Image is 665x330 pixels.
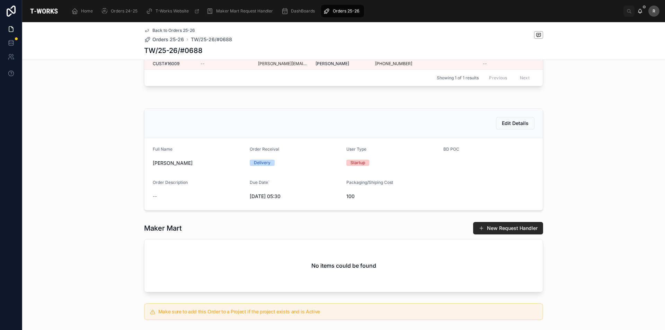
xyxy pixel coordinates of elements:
span: Home [81,8,93,14]
a: T-Works Website [144,5,203,17]
span: Order Receival [250,146,279,152]
a: DashBoards [279,5,320,17]
h1: TW/25-26/#0688 [144,46,203,55]
h5: Make sure to add this Order to a Project if the project exists and is Active [158,309,537,314]
h2: No items could be found [311,261,376,270]
span: BD POC [443,146,459,152]
span: Edit Details [502,120,529,127]
div: scrollable content [66,3,623,19]
h1: Maker Mart [144,223,182,233]
span: Due Date` [250,180,269,185]
button: New Request Handler [473,222,543,234]
span: Orders 25-26 [333,8,359,14]
div: Delivery [254,160,271,166]
a: Back to Orders 25-26 [144,28,195,33]
a: TW/25-26/#0688 [191,36,232,43]
a: [PHONE_NUMBER] [375,61,412,66]
a: [PERSON_NAME][EMAIL_ADDRESS][DOMAIN_NAME] [258,61,307,66]
span: Maker Mart Request Handler [216,8,273,14]
span: 100 [346,193,438,200]
span: DashBoards [291,8,315,14]
a: Home [69,5,98,17]
span: Back to Orders 25-26 [152,28,195,33]
div: Startup [351,160,365,166]
span: Order Description [153,180,188,185]
span: [PERSON_NAME] [316,61,349,66]
span: CUST#16009 [153,61,179,66]
span: Orders 25-26 [152,36,184,43]
span: -- [153,193,157,200]
span: [PERSON_NAME] [153,160,244,167]
span: Orders 24-25 [111,8,138,14]
button: Edit Details [496,117,534,130]
span: -- [483,61,487,66]
a: Orders 25-26 [144,36,184,43]
a: Orders 25-26 [321,5,364,17]
img: App logo [28,6,60,17]
span: Orders Placed 0 [531,61,576,66]
a: Orders 24-25 [99,5,142,17]
span: Showing 1 of 1 results [437,75,479,81]
a: Maker Mart Request Handler [204,5,278,17]
span: Full Name [153,146,172,152]
span: T-Works Website [156,8,189,14]
span: [DATE] 05:30 [250,193,341,200]
span: User Type [346,146,366,152]
span: Packaging/Shiping Cost [346,180,393,185]
span: -- [201,61,205,66]
span: R [653,8,655,14]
